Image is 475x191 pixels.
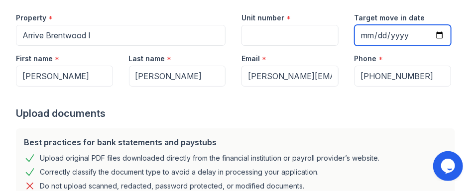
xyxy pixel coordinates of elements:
div: Upload original PDF files downloaded directly from the financial institution or payroll provider’... [40,152,379,164]
label: Last name [129,54,165,64]
iframe: chat widget [433,151,465,181]
label: Phone [355,54,377,64]
label: First name [16,54,53,64]
div: Best practices for bank statements and paystubs [24,136,447,148]
div: Correctly classify the document type to avoid a delay in processing your application. [40,166,319,178]
div: Upload documents [16,106,459,120]
label: Unit number [241,13,284,23]
label: Target move in date [355,13,425,23]
label: Email [241,54,260,64]
label: Property [16,13,46,23]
